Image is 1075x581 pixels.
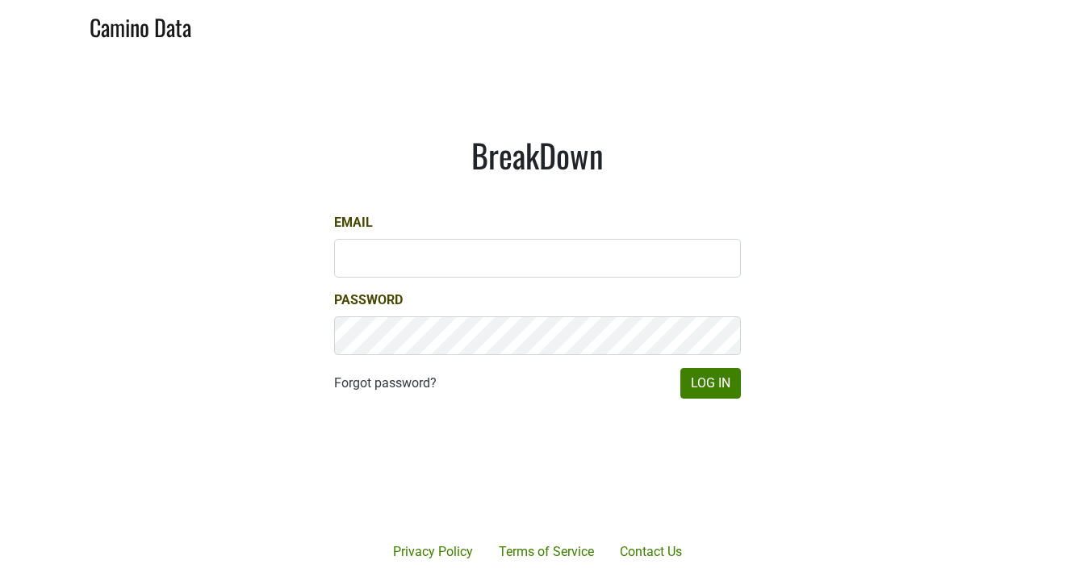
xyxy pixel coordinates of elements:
label: Email [334,213,373,232]
h1: BreakDown [334,136,741,174]
a: Contact Us [607,536,695,568]
label: Password [334,290,403,310]
button: Log In [680,368,741,399]
a: Camino Data [90,6,191,44]
a: Privacy Policy [380,536,486,568]
a: Terms of Service [486,536,607,568]
a: Forgot password? [334,374,437,393]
